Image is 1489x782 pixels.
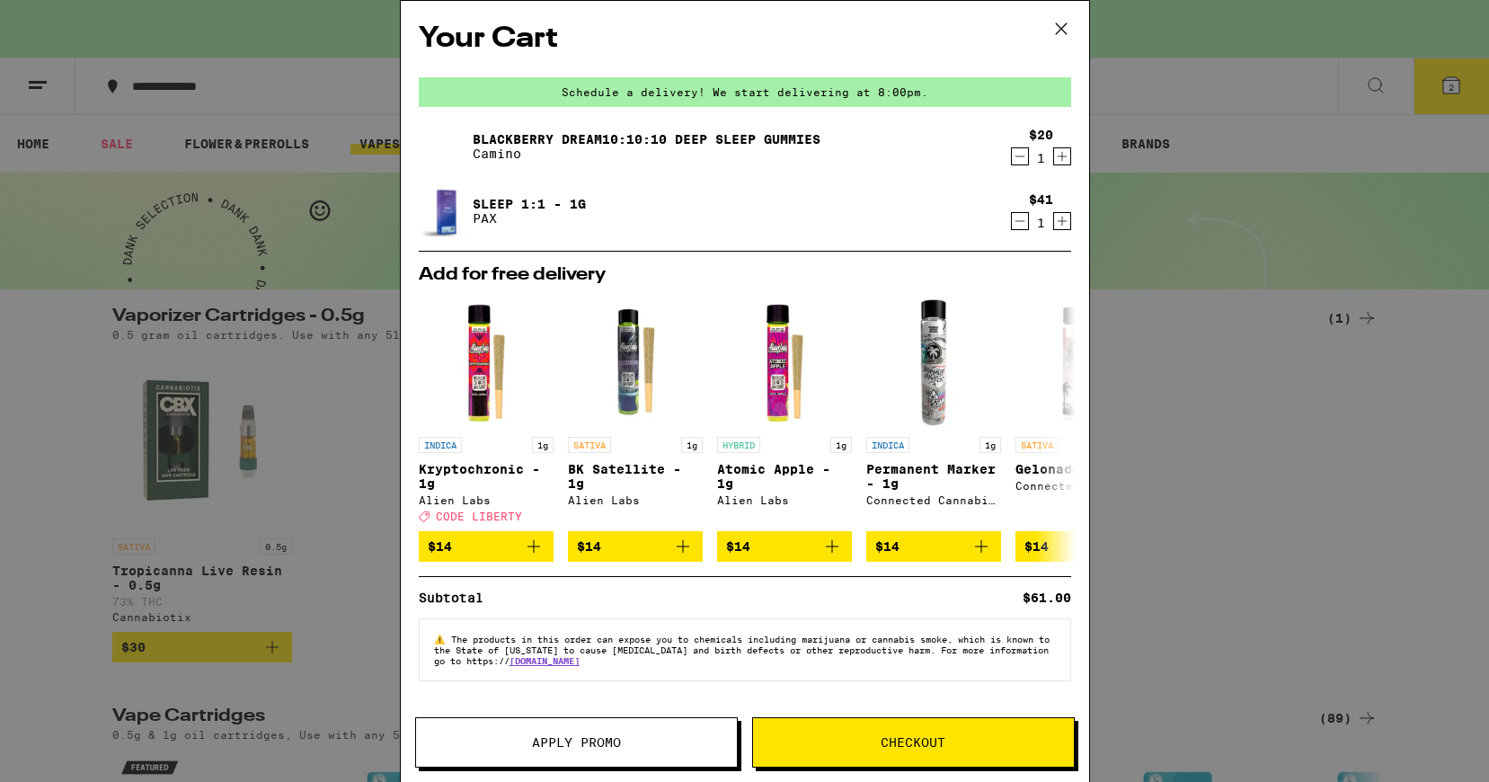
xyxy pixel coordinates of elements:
span: ⚠️ [434,634,451,644]
span: $14 [875,539,900,554]
p: SATIVA [1015,437,1059,453]
p: INDICA [866,437,909,453]
div: $61.00 [1023,591,1071,604]
button: Decrement [1011,212,1029,230]
p: 1g [979,437,1001,453]
img: Alien Labs - Atomic Apple - 1g [717,293,852,428]
h2: Add for free delivery [419,266,1071,284]
p: SATIVA [568,437,611,453]
span: $14 [1024,539,1049,554]
a: Open page for Kryptochronic - 1g from Alien Labs [419,293,554,531]
div: Alien Labs [717,494,852,506]
button: Add to bag [1015,531,1150,562]
span: $14 [577,539,601,554]
img: Sleep 1:1 - 1g [419,182,469,242]
a: Open page for Permanent Marker - 1g from Connected Cannabis Co [866,293,1001,531]
img: Connected Cannabis Co - Permanent Marker - 1g [866,293,1001,428]
p: HYBRID [717,437,760,453]
button: Increment [1053,147,1071,165]
button: Apply Promo [415,717,738,768]
a: Open page for BK Satellite - 1g from Alien Labs [568,293,703,531]
p: 1g [681,437,703,453]
div: Schedule a delivery! We start delivering at 8:00pm. [419,77,1071,107]
img: Alien Labs - Kryptochronic - 1g [419,293,554,428]
div: 1 [1029,216,1053,230]
button: Add to bag [568,531,703,562]
p: 1g [532,437,554,453]
button: Add to bag [717,531,852,562]
button: Decrement [1011,147,1029,165]
span: Apply Promo [532,736,621,749]
span: The products in this order can expose you to chemicals including marijuana or cannabis smoke, whi... [434,634,1050,666]
span: $14 [726,539,750,554]
div: $20 [1029,128,1053,142]
div: Subtotal [419,591,496,604]
img: Alien Labs - BK Satellite - 1g [568,293,703,428]
div: Connected Cannabis Co [866,494,1001,506]
p: Kryptochronic - 1g [419,462,554,491]
div: Alien Labs [419,494,554,506]
a: [DOMAIN_NAME] [510,655,580,666]
a: Sleep 1:1 - 1g [473,197,586,211]
a: Open page for Atomic Apple - 1g from Alien Labs [717,293,852,531]
span: Checkout [881,736,945,749]
span: $14 [428,539,452,554]
a: Blackberry Dream10:10:10 Deep Sleep Gummies [473,132,820,147]
p: PAX [473,211,586,226]
img: Connected Cannabis Co - Gelonade - 1g [1015,293,1150,428]
div: Connected Cannabis Co [1015,480,1150,492]
a: Open page for Gelonade - 1g from Connected Cannabis Co [1015,293,1150,531]
span: CODE LIBERTY [436,511,522,522]
button: Add to bag [866,531,1001,562]
button: Add to bag [419,531,554,562]
p: Gelonade - 1g [1015,462,1150,476]
p: Camino [473,147,820,161]
p: BK Satellite - 1g [568,462,703,491]
p: 1g [830,437,852,453]
button: Increment [1053,212,1071,230]
div: Alien Labs [568,494,703,506]
h2: Your Cart [419,19,1071,59]
img: Blackberry Dream10:10:10 Deep Sleep Gummies [419,121,469,172]
div: $41 [1029,192,1053,207]
div: 1 [1029,151,1053,165]
button: Checkout [752,717,1075,768]
p: Permanent Marker - 1g [866,462,1001,491]
p: Atomic Apple - 1g [717,462,852,491]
